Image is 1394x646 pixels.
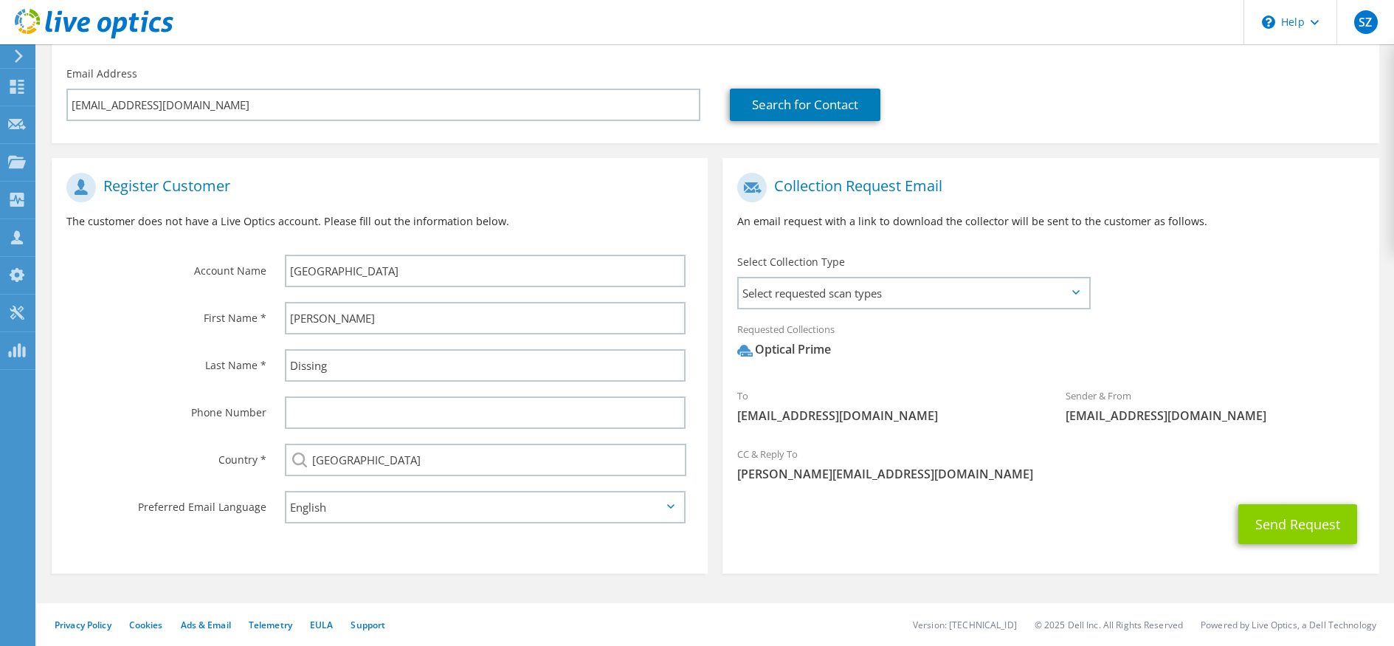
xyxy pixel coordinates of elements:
a: Support [351,619,385,631]
span: Select requested scan types [739,278,1088,308]
span: [EMAIL_ADDRESS][DOMAIN_NAME] [737,408,1036,424]
label: Select Collection Type [737,255,845,269]
li: © 2025 Dell Inc. All Rights Reserved [1035,619,1183,631]
div: CC & Reply To [722,439,1379,489]
button: Send Request [1238,504,1357,544]
a: Cookies [129,619,163,631]
a: Ads & Email [181,619,231,631]
li: Version: [TECHNICAL_ID] [913,619,1017,631]
span: [PERSON_NAME][EMAIL_ADDRESS][DOMAIN_NAME] [737,466,1364,482]
p: The customer does not have a Live Optics account. Please fill out the information below. [66,213,693,230]
svg: \n [1262,16,1275,29]
a: Privacy Policy [55,619,111,631]
a: EULA [310,619,333,631]
label: Email Address [66,66,137,81]
label: Account Name [66,255,266,278]
label: Preferred Email Language [66,491,266,515]
a: Search for Contact [730,89,880,121]
label: Last Name * [66,349,266,373]
div: Optical Prime [737,341,831,358]
div: Requested Collections [722,314,1379,373]
div: Sender & From [1051,380,1379,431]
p: An email request with a link to download the collector will be sent to the customer as follows. [737,213,1364,230]
span: SZ [1354,10,1378,34]
label: Country * [66,444,266,467]
label: First Name * [66,302,266,326]
h1: Register Customer [66,173,686,202]
a: Telemetry [249,619,292,631]
label: Phone Number [66,396,266,420]
span: [EMAIL_ADDRESS][DOMAIN_NAME] [1066,408,1364,424]
li: Powered by Live Optics, a Dell Technology [1201,619,1376,631]
h1: Collection Request Email [737,173,1356,202]
div: To [722,380,1051,431]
